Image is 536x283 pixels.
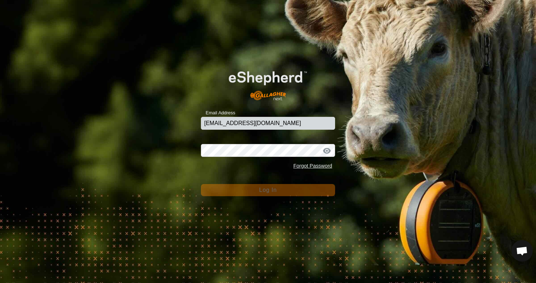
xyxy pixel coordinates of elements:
button: Log In [201,184,335,196]
a: Forgot Password [293,163,332,169]
label: Email Address [201,109,235,116]
div: Open chat [511,240,533,262]
img: E-shepherd Logo [214,60,322,106]
span: Log In [259,187,277,193]
input: Email Address [201,117,335,130]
